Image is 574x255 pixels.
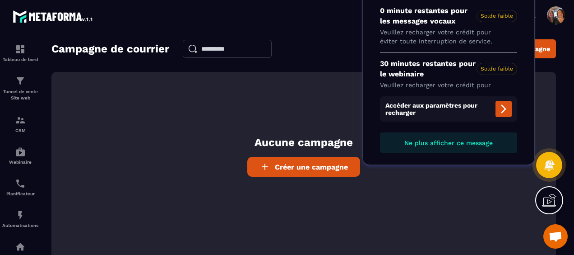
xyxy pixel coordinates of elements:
[380,96,517,122] span: Accéder aux paramètres pour recharger
[15,44,26,55] img: formation
[477,10,517,22] span: Solde faible
[404,139,493,146] span: Ne plus afficher ce message
[51,40,169,58] h2: Campagne de courrier
[255,135,353,150] p: Aucune campagne
[15,210,26,221] img: automations
[2,223,38,228] p: Automatisations
[2,160,38,165] p: Webinaire
[380,132,517,153] button: Ne plus afficher ce message
[13,8,94,24] img: logo
[2,171,38,203] a: schedulerschedulerPlanificateur
[2,203,38,235] a: automationsautomationsAutomatisations
[380,59,517,79] p: 30 minutes restantes pour le webinaire
[247,157,360,177] a: Créer une campagne
[543,224,568,249] a: Ouvrir le chat
[477,63,517,75] span: Solde faible
[2,108,38,140] a: formationformationCRM
[15,178,26,189] img: scheduler
[2,128,38,133] p: CRM
[15,76,26,86] img: formation
[2,191,38,196] p: Planificateur
[2,37,38,69] a: formationformationTableau de bord
[380,28,517,46] p: Veuillez recharger votre crédit pour éviter toute interruption de service.
[2,69,38,108] a: formationformationTunnel de vente Site web
[15,115,26,126] img: formation
[2,89,38,101] p: Tunnel de vente Site web
[380,6,517,26] p: 0 minute restantes pour les messages vocaux
[2,57,38,62] p: Tableau de bord
[380,81,517,99] p: Veuillez recharger votre crédit pour éviter toute interruption de service.
[275,163,348,171] span: Créer une campagne
[2,140,38,171] a: automationsautomationsWebinaire
[15,241,26,252] img: automations
[15,146,26,157] img: automations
